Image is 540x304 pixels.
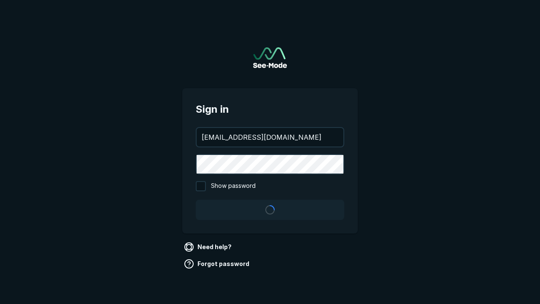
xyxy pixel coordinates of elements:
input: your@email.com [197,128,343,147]
a: Need help? [182,240,235,254]
span: Show password [211,181,256,191]
a: Forgot password [182,257,253,271]
img: See-Mode Logo [253,47,287,68]
span: Sign in [196,102,344,117]
a: Go to sign in [253,47,287,68]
